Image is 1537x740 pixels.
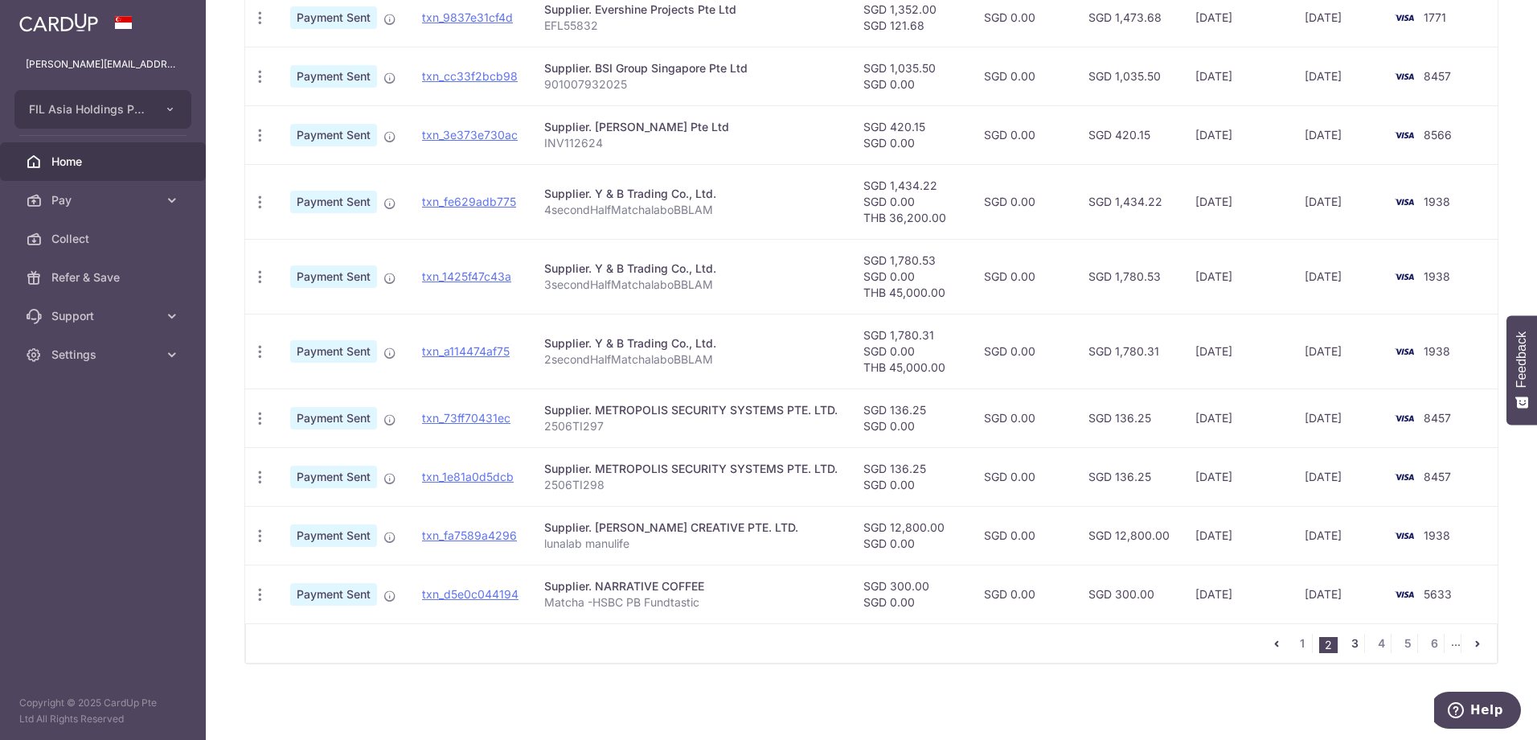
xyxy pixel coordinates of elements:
td: [DATE] [1292,388,1383,447]
img: Bank Card [1388,8,1420,27]
div: Supplier. METROPOLIS SECURITY SYSTEMS PTE. LTD. [544,461,838,477]
td: SGD 0.00 [971,388,1076,447]
span: 8457 [1424,69,1451,83]
td: [DATE] [1292,47,1383,105]
span: Home [51,154,158,170]
a: txn_9837e31cf4d [422,10,513,24]
td: SGD 0.00 [971,105,1076,164]
td: SGD 0.00 [971,164,1076,239]
span: Payment Sent [290,524,377,547]
td: [DATE] [1292,506,1383,565]
td: SGD 300.00 [1076,565,1182,623]
span: Payment Sent [290,65,377,88]
button: Feedback - Show survey [1506,315,1537,425]
div: Supplier. NARRATIVE COFFEE [544,578,838,594]
img: Bank Card [1388,585,1420,604]
td: SGD 136.25 [1076,447,1182,506]
p: lunalab manulife [544,536,838,552]
td: SGD 420.15 [1076,105,1182,164]
img: Bank Card [1388,192,1420,212]
p: 2506TI298 [544,477,838,493]
td: SGD 1,780.53 [1076,239,1182,314]
td: SGD 136.25 SGD 0.00 [850,447,971,506]
p: EFL55832 [544,18,838,34]
span: 1938 [1424,344,1450,358]
p: 901007932025 [544,76,838,92]
a: txn_1e81a0d5dcb [422,470,514,483]
img: Bank Card [1388,409,1420,428]
a: txn_d5e0c044194 [422,587,518,601]
button: FIL Asia Holdings Pte Limited [14,90,191,129]
span: Refer & Save [51,269,158,286]
div: Supplier. Y & B Trading Co., Ltd. [544,335,838,351]
td: SGD 420.15 SGD 0.00 [850,105,971,164]
p: 3secondHalfMatchalaboBBLAM [544,277,838,293]
td: SGD 1,035.50 SGD 0.00 [850,47,971,105]
span: 5633 [1424,587,1452,601]
td: [DATE] [1292,447,1383,506]
span: Payment Sent [290,466,377,488]
span: Settings [51,347,158,363]
span: Payment Sent [290,265,377,288]
div: Supplier. Y & B Trading Co., Ltd. [544,261,838,277]
td: [DATE] [1292,565,1383,623]
td: SGD 0.00 [971,565,1076,623]
td: SGD 0.00 [971,506,1076,565]
span: Feedback [1514,331,1529,388]
td: SGD 1,780.31 SGD 0.00 THB 45,000.00 [850,314,971,388]
span: Payment Sent [290,407,377,430]
div: Supplier. BSI Group Singapore Pte Ltd [544,60,838,76]
div: Supplier. [PERSON_NAME] Pte Ltd [544,119,838,135]
td: [DATE] [1182,164,1292,239]
span: Support [51,308,158,324]
a: 4 [1371,634,1391,653]
td: SGD 0.00 [971,239,1076,314]
a: txn_1425f47c43a [422,269,511,283]
td: SGD 300.00 SGD 0.00 [850,565,971,623]
span: Payment Sent [290,124,377,146]
a: 6 [1424,634,1444,653]
td: SGD 136.25 SGD 0.00 [850,388,971,447]
td: [DATE] [1182,105,1292,164]
div: Supplier. Y & B Trading Co., Ltd. [544,186,838,202]
td: SGD 1,780.31 [1076,314,1182,388]
div: Supplier. [PERSON_NAME] CREATIVE PTE. LTD. [544,520,838,536]
div: Supplier. METROPOLIS SECURITY SYSTEMS PTE. LTD. [544,402,838,418]
td: [DATE] [1182,388,1292,447]
td: [DATE] [1292,314,1383,388]
td: SGD 12,800.00 [1076,506,1182,565]
span: Payment Sent [290,340,377,363]
span: 1938 [1424,528,1450,542]
td: SGD 1,035.50 [1076,47,1182,105]
span: Payment Sent [290,583,377,606]
img: Bank Card [1388,467,1420,487]
td: [DATE] [1292,164,1383,239]
img: Bank Card [1388,67,1420,86]
td: SGD 1,434.22 SGD 0.00 THB 36,200.00 [850,164,971,239]
td: [DATE] [1182,565,1292,623]
iframe: Opens a widget where you can find more information [1434,692,1521,732]
a: txn_73ff70431ec [422,411,510,425]
img: Bank Card [1388,125,1420,145]
a: 1 [1293,634,1312,653]
td: [DATE] [1182,314,1292,388]
li: 2 [1319,637,1338,653]
span: Payment Sent [290,6,377,29]
td: SGD 12,800.00 SGD 0.00 [850,506,971,565]
p: [PERSON_NAME][EMAIL_ADDRESS][DOMAIN_NAME] [26,56,180,72]
p: 2secondHalfMatchalaboBBLAM [544,351,838,368]
td: SGD 0.00 [971,447,1076,506]
li: ... [1451,634,1461,653]
img: Bank Card [1388,526,1420,545]
span: 1771 [1424,10,1446,24]
span: 1938 [1424,195,1450,208]
span: 8457 [1424,411,1451,425]
a: txn_3e373e730ac [422,128,518,142]
div: Supplier. Evershine Projects Pte Ltd [544,2,838,18]
span: Collect [51,231,158,247]
a: txn_a114474af75 [422,344,510,358]
td: SGD 0.00 [971,314,1076,388]
p: Matcha -HSBC PB Fundtastic [544,594,838,610]
p: INV112624 [544,135,838,151]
